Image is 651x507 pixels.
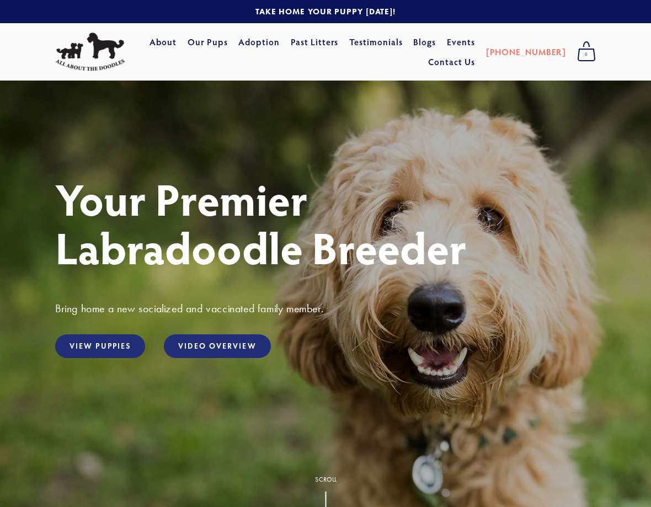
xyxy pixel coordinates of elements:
a: 0 items in cart [572,38,601,66]
a: Past Litters [291,36,339,47]
a: Our Pups [188,32,228,52]
div: Scroll [315,476,337,483]
a: Testimonials [349,32,403,52]
img: All About The Doodles [55,33,125,71]
h3: Bring home a new socialized and vaccinated family member. [55,301,596,316]
a: About [150,32,177,52]
a: Adoption [238,32,280,52]
a: [PHONE_NUMBER] [486,42,566,62]
a: View Puppies [55,334,145,358]
h1: Your Premier Labradoodle Breeder [55,174,596,271]
a: Events [447,32,475,52]
a: Contact Us [428,52,475,72]
span: 0 [577,47,596,62]
a: Video Overview [164,334,270,358]
a: Blogs [413,32,436,52]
